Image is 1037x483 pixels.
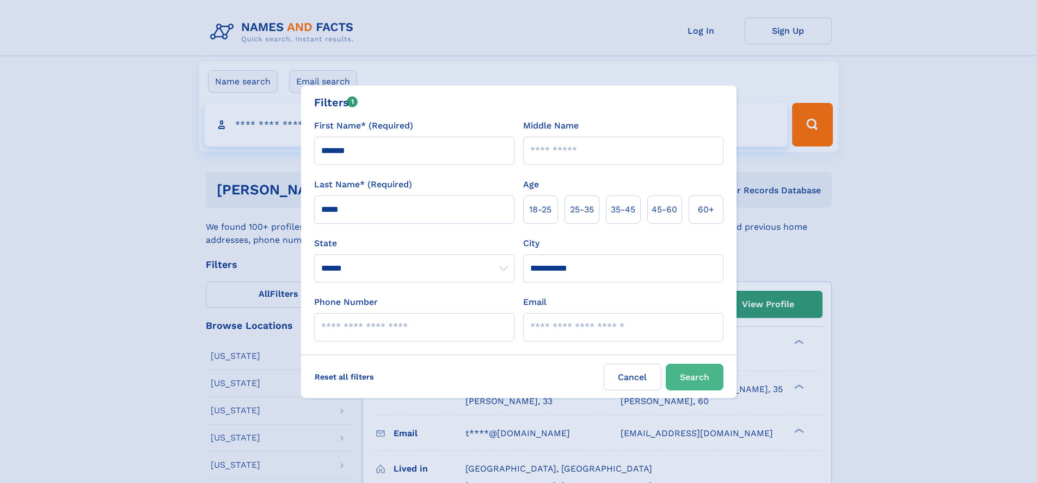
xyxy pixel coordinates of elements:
[314,237,514,250] label: State
[314,94,358,111] div: Filters
[523,119,579,132] label: Middle Name
[523,296,547,309] label: Email
[314,178,412,191] label: Last Name* (Required)
[523,178,539,191] label: Age
[698,203,714,216] span: 60+
[314,119,413,132] label: First Name* (Required)
[652,203,677,216] span: 45‑60
[570,203,594,216] span: 25‑35
[314,296,378,309] label: Phone Number
[666,364,723,390] button: Search
[604,364,661,390] label: Cancel
[529,203,551,216] span: 18‑25
[523,237,539,250] label: City
[611,203,635,216] span: 35‑45
[308,364,381,390] label: Reset all filters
